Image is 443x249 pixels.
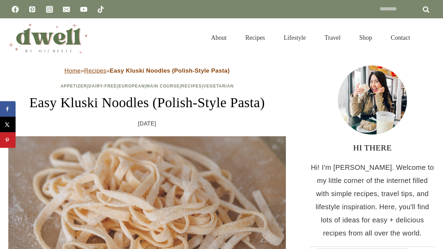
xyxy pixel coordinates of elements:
a: About [202,26,236,50]
a: Recipes [236,26,274,50]
a: Instagram [43,2,56,16]
button: View Search Form [423,32,435,44]
span: » » [64,67,230,74]
a: Recipes [84,67,106,74]
a: Main Course [146,84,180,89]
nav: Primary Navigation [202,26,419,50]
a: Pinterest [25,2,39,16]
time: [DATE] [138,119,156,129]
span: | | | | | [61,84,234,89]
a: Dairy-Free [89,84,117,89]
a: Appetizer [61,84,87,89]
p: Hi! I'm [PERSON_NAME]. Welcome to my little corner of the internet filled with simple recipes, tr... [310,161,435,240]
a: European [118,84,145,89]
img: DWELL by michelle [8,22,88,54]
a: Vegetarian [203,84,234,89]
h1: Easy Kluski Noodles (Polish-Style Pasta) [8,92,286,113]
a: TikTok [94,2,108,16]
strong: Easy Kluski Noodles (Polish-Style Pasta) [110,67,230,74]
a: Lifestyle [274,26,315,50]
a: Email [60,2,73,16]
a: Contact [381,26,419,50]
a: Home [64,67,81,74]
a: YouTube [77,2,91,16]
a: Travel [315,26,350,50]
a: Facebook [8,2,22,16]
h3: HI THERE [310,141,435,154]
a: Recipes [181,84,202,89]
a: Shop [350,26,381,50]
